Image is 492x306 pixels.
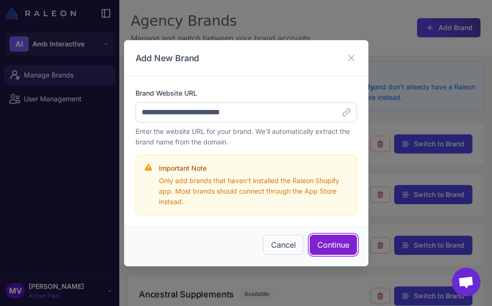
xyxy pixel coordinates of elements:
p: Enter the website URL for your brand. We'll automatically extract the brand name from the domain. [136,126,357,147]
h4: Important Note [159,163,349,174]
h3: Add New Brand [136,52,199,65]
button: Continue [310,235,357,255]
label: Brand Website URL [136,88,357,98]
button: Cancel [263,235,304,255]
div: Open chat [452,268,481,296]
p: Only add brands that haven't installed the Raleon Shopify app. Most brands should connect through... [159,175,349,207]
